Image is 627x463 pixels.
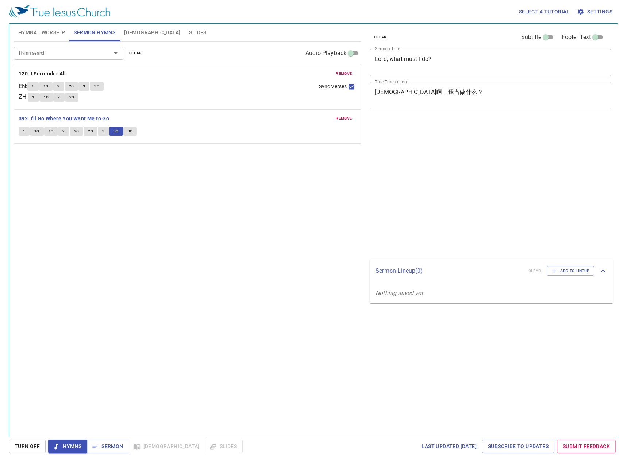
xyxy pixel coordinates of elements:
span: 1C [43,83,49,90]
span: 2 [62,128,65,135]
span: clear [129,50,142,57]
i: Nothing saved yet [376,289,423,296]
button: 2C [65,82,78,91]
button: 1C [39,82,53,91]
a: Submit Feedback [557,440,616,453]
span: Settings [578,7,612,16]
button: 2C [70,127,84,136]
button: 3C [109,127,123,136]
button: 2C [84,127,97,136]
button: 3C [90,82,104,91]
button: Turn Off [9,440,46,453]
span: Footer Text [562,33,591,42]
span: Sync Verses [319,83,347,90]
button: Settings [576,5,615,19]
button: 1 [19,127,30,136]
p: Sermon Lineup ( 0 ) [376,266,523,275]
iframe: from-child [367,117,564,256]
span: 3 [102,128,104,135]
span: Subscribe to Updates [488,442,549,451]
span: Last updated [DATE] [422,442,477,451]
button: Sermon [87,440,129,453]
a: Subscribe to Updates [482,440,554,453]
span: 2 [57,83,59,90]
textarea: [DEMOGRAPHIC_DATA]啊，我当做什么？ [375,89,606,102]
span: 3C [94,83,99,90]
span: 3 [83,83,85,90]
button: 1 [27,82,38,91]
span: clear [374,34,387,40]
button: 3 [98,127,109,136]
button: Open [111,48,121,58]
span: 1 [32,94,34,101]
button: Select a tutorial [516,5,573,19]
button: clear [125,49,146,58]
span: 1 [32,83,34,90]
button: 2C [65,93,79,102]
span: 3C [114,128,119,135]
button: Add to Lineup [547,266,594,276]
p: EN : [19,82,27,91]
span: Hymns [54,442,81,451]
span: 2C [69,94,74,101]
button: remove [331,69,356,78]
span: Hymnal Worship [18,28,65,37]
span: Select a tutorial [519,7,570,16]
button: 1C [39,93,53,102]
textarea: Lord, what must I do? [375,55,606,69]
span: Slides [189,28,206,37]
button: remove [331,114,356,123]
span: 1 [23,128,25,135]
button: 3 [78,82,89,91]
span: remove [336,115,352,122]
span: Sermon Hymns [74,28,115,37]
img: True Jesus Church [9,5,110,18]
span: 1C [34,128,39,135]
button: 2 [58,127,69,136]
b: 392. I'll Go Where You Want Me to Go [19,114,109,123]
span: remove [336,70,352,77]
span: Turn Off [15,442,40,451]
button: 2 [53,82,64,91]
span: 2 [58,94,60,101]
button: Hymns [48,440,87,453]
button: 1 [28,93,39,102]
span: 2C [88,128,93,135]
button: 1C [44,127,58,136]
span: Submit Feedback [563,442,610,451]
button: 1C [30,127,44,136]
button: 2 [53,93,64,102]
span: Subtitle [521,33,541,42]
span: Add to Lineup [551,268,589,274]
button: 120. I Surrender All [19,69,67,78]
p: ZH : [19,93,28,101]
div: Sermon Lineup(0)clearAdd to Lineup [370,259,613,283]
button: clear [370,33,391,42]
span: 2C [74,128,79,135]
span: 1C [44,94,49,101]
span: 2C [69,83,74,90]
span: Audio Playback [305,49,346,58]
button: 392. I'll Go Where You Want Me to Go [19,114,111,123]
span: 3C [128,128,133,135]
span: [DEMOGRAPHIC_DATA] [124,28,180,37]
span: 1C [49,128,54,135]
a: Last updated [DATE] [419,440,480,453]
span: Sermon [93,442,123,451]
button: 3C [123,127,137,136]
b: 120. I Surrender All [19,69,66,78]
